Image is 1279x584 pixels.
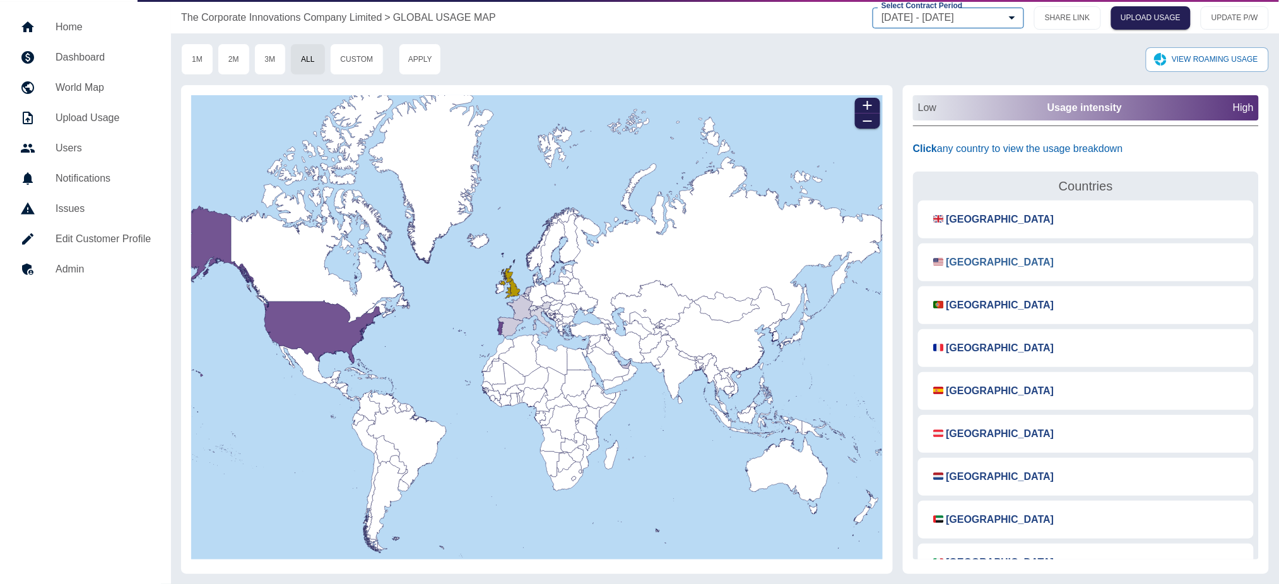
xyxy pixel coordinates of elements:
button: Custom [330,44,384,75]
h5: any country to view the usage breakdown [913,136,1123,161]
button: 🇦🇹 [GEOGRAPHIC_DATA] [923,420,1064,448]
h5: Home [56,20,151,35]
h5: Low [918,100,936,115]
button: 🇬🇧 [GEOGRAPHIC_DATA] [923,206,1064,233]
a: Notifications [10,163,161,194]
button: 🇦🇪 [GEOGRAPHIC_DATA] [923,506,1064,534]
button: 3M [254,44,286,75]
p: > [385,10,391,25]
a: Users [10,133,161,163]
a: The Corporate Innovations Company Limited [181,10,382,25]
button: SHARE LINK [1034,6,1100,30]
h5: Notifications [56,171,151,186]
p: Usage intensity [1047,100,1122,115]
h5: Issues [56,201,151,216]
h4: Countries [918,177,1254,196]
h5: Dashboard [56,50,151,65]
a: Admin [10,254,161,284]
div: [DATE] - [DATE] [873,8,1024,28]
a: GLOBAL USAGE MAP [393,10,496,25]
a: Edit Customer Profile [10,224,161,254]
button: 🇺🇸 [GEOGRAPHIC_DATA] [923,248,1064,276]
h5: World Map [56,80,151,95]
button: All [290,44,325,75]
a: UPLOAD USAGE [1111,6,1191,30]
h5: Users [56,141,151,156]
h5: High [1233,100,1254,115]
a: Issues [10,194,161,224]
button: 🇫🇷 [GEOGRAPHIC_DATA] [923,334,1064,362]
a: Upload Usage [10,103,161,133]
button: VIEW ROAMING USAGE [1146,47,1269,72]
a: Home [10,12,161,42]
button: UPDATE P/W [1201,6,1269,30]
h5: Upload Usage [56,110,151,126]
button: 🇪🇸 [GEOGRAPHIC_DATA] [923,377,1064,405]
h5: Edit Customer Profile [56,231,151,247]
label: Select Contract Period [881,2,963,9]
button: 🇮🇹 [GEOGRAPHIC_DATA] [923,549,1064,576]
button: 2M [218,44,250,75]
a: World Map [10,73,161,103]
button: Apply [399,44,441,75]
button: 🇵🇹 [GEOGRAPHIC_DATA] [923,291,1064,319]
h5: Admin [56,262,151,277]
button: 1M [181,44,213,75]
button: 🇳🇱 [GEOGRAPHIC_DATA] [923,463,1064,491]
span: Click [913,143,937,154]
a: Dashboard [10,42,161,73]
